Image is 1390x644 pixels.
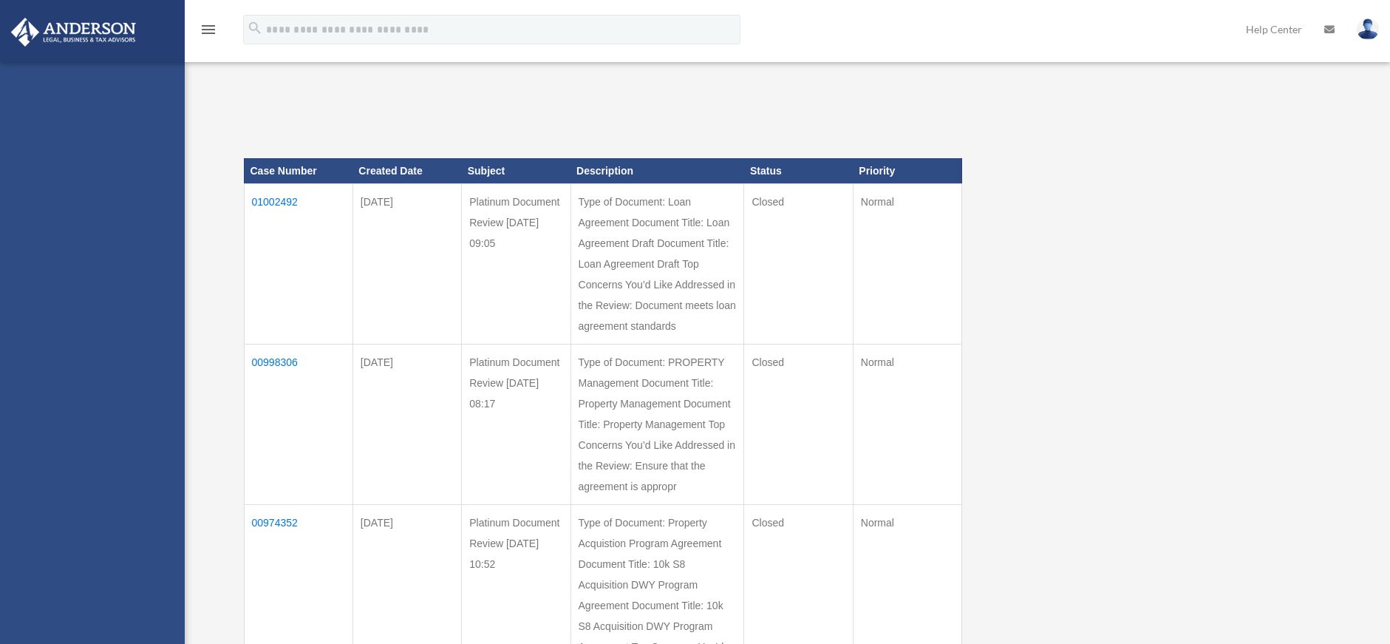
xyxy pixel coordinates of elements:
th: Case Number [244,158,352,183]
td: [DATE] [352,344,461,504]
img: User Pic [1357,18,1379,40]
td: Normal [853,183,961,344]
td: 00998306 [244,344,352,504]
th: Subject [462,158,570,183]
th: Created Date [352,158,461,183]
i: search [247,20,263,36]
td: Normal [853,344,961,504]
th: Description [570,158,744,183]
td: Platinum Document Review [DATE] 09:05 [462,183,570,344]
td: Platinum Document Review [DATE] 08:17 [462,344,570,504]
td: 01002492 [244,183,352,344]
i: menu [200,21,217,38]
th: Priority [853,158,961,183]
td: Closed [744,183,853,344]
th: Status [744,158,853,183]
td: [DATE] [352,183,461,344]
td: Type of Document: Loan Agreement Document Title: Loan Agreement Draft Document Title: Loan Agreem... [570,183,744,344]
td: Closed [744,344,853,504]
img: Anderson Advisors Platinum Portal [7,18,140,47]
td: Type of Document: PROPERTY Management Document Title: Property Management Document Title: Propert... [570,344,744,504]
a: menu [200,26,217,38]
